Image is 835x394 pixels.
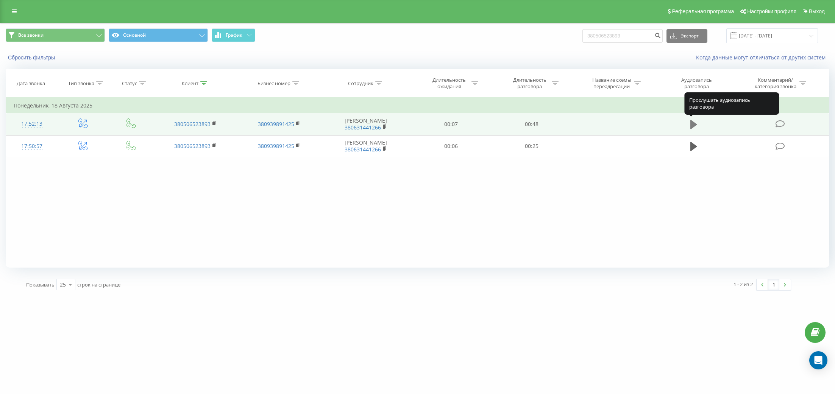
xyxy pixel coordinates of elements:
[226,33,242,38] span: График
[6,98,829,113] td: Понедельник, 18 Августа 2025
[258,80,290,87] div: Бизнес номер
[18,32,44,38] span: Все звонки
[582,29,663,43] input: Поиск по номеру
[174,120,211,128] a: 380506523893
[6,28,105,42] button: Все звонки
[411,113,491,135] td: 00:07
[747,8,796,14] span: Настройки профиля
[768,279,779,290] a: 1
[174,142,211,150] a: 380506523893
[491,135,571,157] td: 00:25
[258,142,294,150] a: 380939891425
[809,8,825,14] span: Выход
[17,80,45,87] div: Дата звонка
[6,54,59,61] button: Сбросить фильтры
[672,77,721,90] div: Аудиозапись разговора
[509,77,550,90] div: Длительность разговора
[14,139,50,154] div: 17:50:57
[734,280,753,288] div: 1 - 2 из 2
[26,281,55,288] span: Показывать
[321,135,411,157] td: [PERSON_NAME]
[321,113,411,135] td: [PERSON_NAME]
[109,28,208,42] button: Основной
[672,8,734,14] span: Реферальная программа
[753,77,798,90] div: Комментарий/категория звонка
[212,28,255,42] button: График
[696,54,829,61] a: Когда данные могут отличаться от других систем
[14,117,50,131] div: 17:52:13
[77,281,120,288] span: строк на странице
[429,77,470,90] div: Длительность ожидания
[666,29,707,43] button: Экспорт
[345,124,381,131] a: 380631441266
[684,92,779,115] div: Прослушать аудиозапись разговора
[345,146,381,153] a: 380631441266
[60,281,66,288] div: 25
[491,113,571,135] td: 00:48
[592,77,632,90] div: Название схемы переадресации
[348,80,373,87] div: Сотрудник
[182,80,198,87] div: Клиент
[68,80,94,87] div: Тип звонка
[809,351,827,369] div: Open Intercom Messenger
[258,120,294,128] a: 380939891425
[122,80,137,87] div: Статус
[411,135,491,157] td: 00:06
